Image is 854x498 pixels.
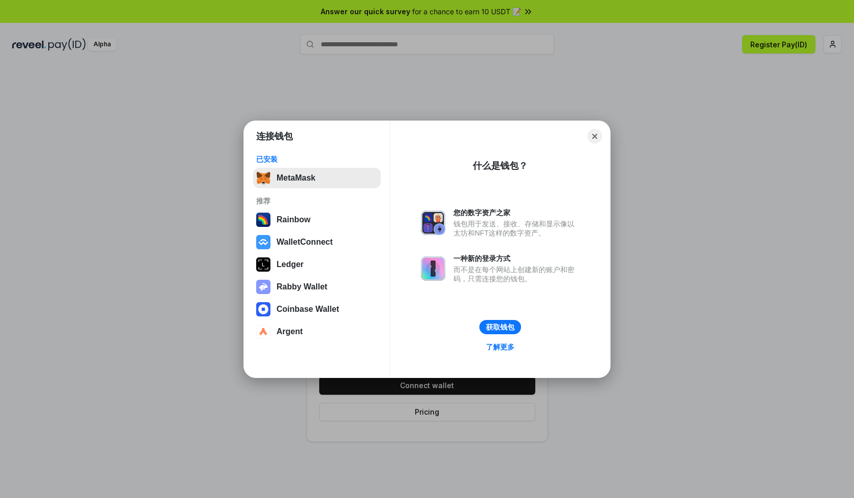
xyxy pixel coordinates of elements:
[277,327,303,336] div: Argent
[479,320,521,334] button: 获取钱包
[256,196,378,206] div: 推荐
[253,277,381,297] button: Rabby Wallet
[277,305,339,314] div: Coinbase Wallet
[277,173,315,183] div: MetaMask
[277,215,311,224] div: Rainbow
[453,208,579,217] div: 您的数字资产之家
[253,321,381,342] button: Argent
[256,302,270,316] img: svg+xml,%3Csvg%20width%3D%2228%22%20height%3D%2228%22%20viewBox%3D%220%200%2028%2028%22%20fill%3D...
[256,130,293,142] h1: 连接钱包
[256,213,270,227] img: svg+xml,%3Csvg%20width%3D%22120%22%20height%3D%22120%22%20viewBox%3D%220%200%20120%20120%22%20fil...
[253,210,381,230] button: Rainbow
[453,254,579,263] div: 一种新的登录方式
[277,282,327,291] div: Rabby Wallet
[486,323,514,332] div: 获取钱包
[253,254,381,275] button: Ledger
[473,160,528,172] div: 什么是钱包？
[453,265,579,283] div: 而不是在每个网站上创建新的账户和密码，只需连接您的钱包。
[588,129,602,143] button: Close
[253,168,381,188] button: MetaMask
[480,340,521,354] a: 了解更多
[256,257,270,272] img: svg+xml,%3Csvg%20xmlns%3D%22http%3A%2F%2Fwww.w3.org%2F2000%2Fsvg%22%20width%3D%2228%22%20height%3...
[277,238,333,247] div: WalletConnect
[256,280,270,294] img: svg+xml,%3Csvg%20xmlns%3D%22http%3A%2F%2Fwww.w3.org%2F2000%2Fsvg%22%20fill%3D%22none%22%20viewBox...
[256,325,270,339] img: svg+xml,%3Csvg%20width%3D%2228%22%20height%3D%2228%22%20viewBox%3D%220%200%2028%2028%22%20fill%3D...
[486,342,514,351] div: 了解更多
[256,171,270,185] img: svg+xml,%3Csvg%20fill%3D%22none%22%20height%3D%2233%22%20viewBox%3D%220%200%2035%2033%22%20width%...
[256,235,270,249] img: svg+xml,%3Csvg%20width%3D%2228%22%20height%3D%2228%22%20viewBox%3D%220%200%2028%2028%22%20fill%3D...
[253,232,381,252] button: WalletConnect
[421,211,445,235] img: svg+xml,%3Csvg%20xmlns%3D%22http%3A%2F%2Fwww.w3.org%2F2000%2Fsvg%22%20fill%3D%22none%22%20viewBox...
[421,256,445,281] img: svg+xml,%3Csvg%20xmlns%3D%22http%3A%2F%2Fwww.w3.org%2F2000%2Fsvg%22%20fill%3D%22none%22%20viewBox...
[453,219,579,238] div: 钱包用于发送、接收、存储和显示像以太坊和NFT这样的数字资产。
[277,260,303,269] div: Ledger
[256,155,378,164] div: 已安装
[253,299,381,319] button: Coinbase Wallet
